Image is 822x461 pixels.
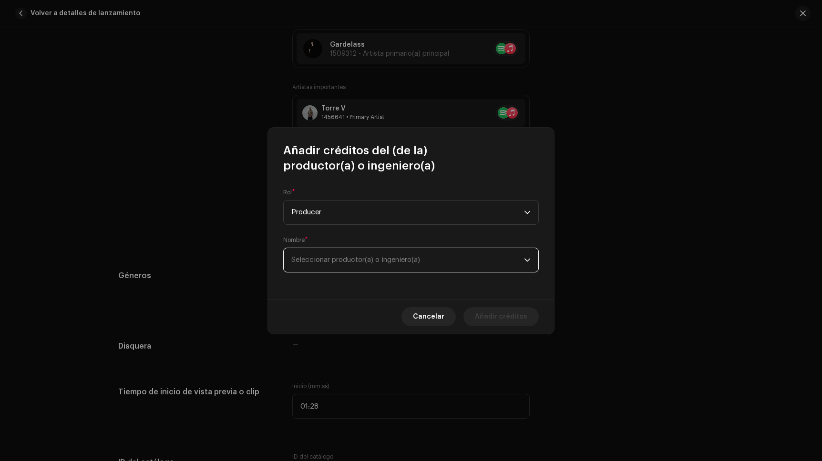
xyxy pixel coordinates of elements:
[524,200,531,224] div: dropdown trigger
[283,189,295,196] label: Rol
[463,307,539,326] button: Añadir créditos
[475,307,527,326] span: Añadir créditos
[524,248,531,272] div: dropdown trigger
[283,143,539,173] span: Añadir créditos del (de la) productor(a) o ingeniero(a)
[283,236,308,244] label: Nombre
[291,200,524,224] span: Producer
[413,307,444,326] span: Cancelar
[291,256,420,263] span: Seleccionar productor(a) o ingeniero(a)
[401,307,456,326] button: Cancelar
[291,248,524,272] span: Seleccionar productor(a) o ingeniero(a)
